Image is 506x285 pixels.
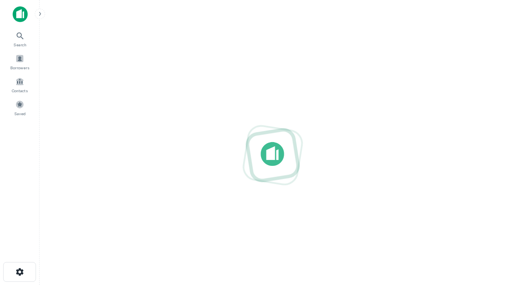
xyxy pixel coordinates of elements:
img: capitalize-icon.png [13,6,28,22]
iframe: Chat Widget [466,196,506,234]
span: Contacts [12,87,28,94]
span: Search [13,42,26,48]
a: Borrowers [2,51,37,72]
span: Borrowers [10,65,29,71]
a: Search [2,28,37,49]
span: Saved [14,110,26,117]
a: Contacts [2,74,37,95]
a: Saved [2,97,37,118]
